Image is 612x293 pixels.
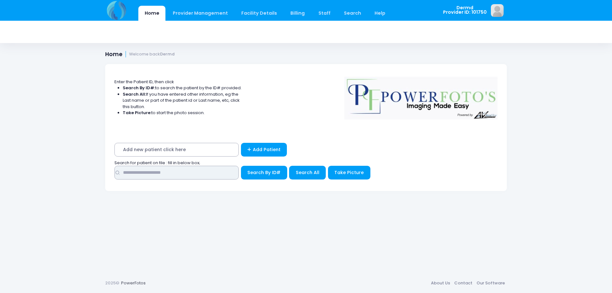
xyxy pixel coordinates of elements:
[328,166,370,179] button: Take Picture
[166,6,234,21] a: Provider Management
[160,51,175,57] strong: Dermd
[123,85,155,91] strong: Search By ID#:
[123,91,146,97] strong: Search All:
[491,4,504,17] img: image
[429,277,452,289] a: About Us
[121,280,146,286] a: PowerFotos
[452,277,474,289] a: Contact
[289,166,326,179] button: Search All
[114,160,200,166] span: Search for patient on file : fill in below box;
[241,166,287,179] button: Search By ID#
[123,110,151,116] strong: Take Picture:
[296,169,319,176] span: Search All
[474,277,507,289] a: Our Software
[123,91,242,110] li: If you have entered other information, eg the Last name or part of the patient id or Last name, e...
[123,85,242,91] li: to search the patient by the ID# provided.
[312,6,337,21] a: Staff
[235,6,283,21] a: Facility Details
[114,143,239,157] span: Add new patient click here
[138,6,165,21] a: Home
[368,6,392,21] a: Help
[123,110,242,116] li: to start the photo session.
[284,6,311,21] a: Billing
[334,169,364,176] span: Take Picture
[105,51,175,58] h1: Home
[129,52,175,57] small: Welcome back
[338,6,367,21] a: Search
[105,280,119,286] span: 2025©
[247,169,280,176] span: Search By ID#
[443,5,487,15] span: Dermd Provider ID: 101750
[241,143,287,157] a: Add Patient
[114,79,174,85] span: Enter the Patient ID, then click
[341,72,501,120] img: Logo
